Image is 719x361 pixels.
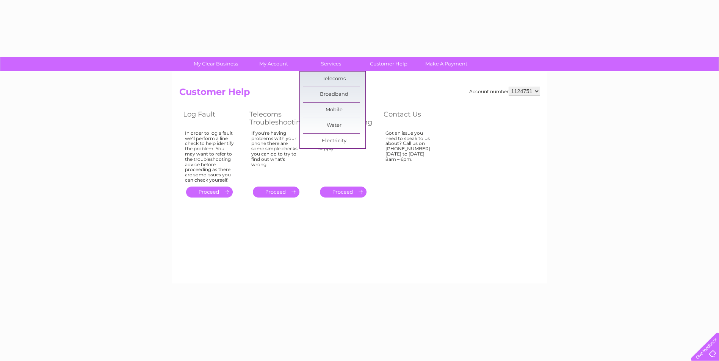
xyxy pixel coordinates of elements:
[303,134,365,149] a: Electricity
[303,103,365,118] a: Mobile
[242,57,305,71] a: My Account
[185,131,234,183] div: In order to log a fault we'll perform a line check to help identify the problem. You may want to ...
[251,131,301,180] div: If you're having problems with your phone there are some simple checks you can do to try to find ...
[357,57,420,71] a: Customer Help
[385,131,435,180] div: Got an issue you need to speak to us about? Call us on [PHONE_NUMBER] [DATE] to [DATE] 8am – 6pm.
[246,108,313,128] th: Telecoms Troubleshooting
[185,57,247,71] a: My Clear Business
[469,87,540,96] div: Account number
[303,118,365,133] a: Water
[318,131,368,180] div: Frequently asked questions to do with your water bill and supply.
[300,57,362,71] a: Services
[320,187,367,198] a: .
[303,72,365,87] a: Telecoms
[253,187,299,198] a: .
[179,87,540,101] h2: Customer Help
[415,57,478,71] a: Make A Payment
[186,187,233,198] a: .
[303,87,365,102] a: Broadband
[380,108,446,128] th: Contact Us
[179,108,246,128] th: Log Fault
